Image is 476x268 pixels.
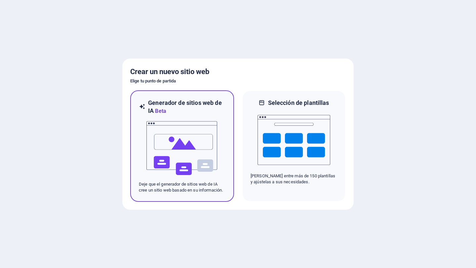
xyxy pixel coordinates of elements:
h6: Elige tu punto de partida [130,77,346,85]
img: Ai [146,115,218,181]
p: Deje que el generador de sitios web de IA cree un sitio web basado en su información. [139,181,225,193]
h6: Generador de sitios web de IA [148,99,225,115]
span: Beta [154,108,166,114]
div: Selección de plantillas[PERSON_NAME] entre más de 150 plantillas y ajústelas a sus necesidades. [242,90,346,202]
h5: Crear un nuevo sitio web [130,67,346,77]
p: [PERSON_NAME] entre más de 150 plantillas y ajústelas a sus necesidades. [251,173,337,185]
div: Generador de sitios web de IABetaAiDeje que el generador de sitios web de IA cree un sitio web ba... [130,90,234,202]
h6: Selección de plantillas [268,99,329,107]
